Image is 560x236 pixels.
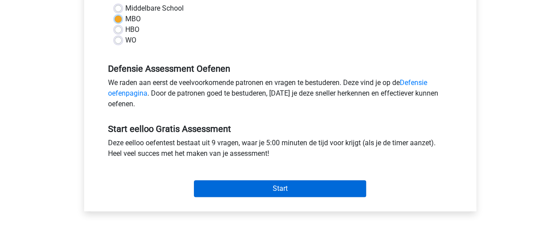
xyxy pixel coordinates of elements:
[125,14,141,24] label: MBO
[125,3,184,14] label: Middelbare School
[108,63,452,74] h5: Defensie Assessment Oefenen
[108,124,452,134] h5: Start eelloo Gratis Assessment
[101,138,459,162] div: Deze eelloo oefentest bestaat uit 9 vragen, waar je 5:00 minuten de tijd voor krijgt (als je de t...
[194,180,366,197] input: Start
[101,77,459,113] div: We raden aan eerst de veelvoorkomende patronen en vragen te bestuderen. Deze vind je op de . Door...
[125,24,139,35] label: HBO
[125,35,136,46] label: WO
